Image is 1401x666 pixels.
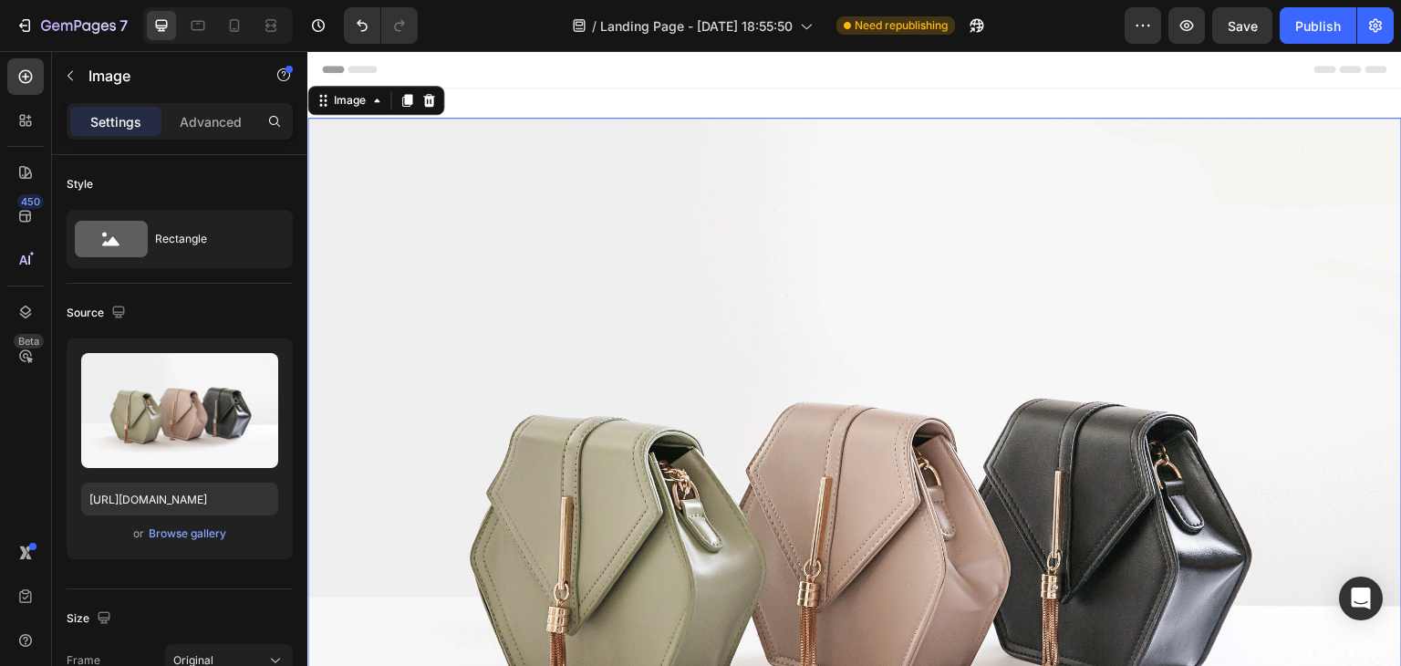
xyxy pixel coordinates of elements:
[17,194,44,209] div: 450
[14,334,44,349] div: Beta
[1228,18,1258,34] span: Save
[7,7,136,44] button: 7
[149,526,226,542] div: Browse gallery
[1339,577,1383,620] div: Open Intercom Messenger
[90,112,141,131] p: Settings
[1295,16,1341,36] div: Publish
[133,523,144,545] span: or
[1212,7,1272,44] button: Save
[67,301,130,326] div: Source
[67,176,93,193] div: Style
[119,15,128,36] p: 7
[155,218,266,260] div: Rectangle
[148,525,227,543] button: Browse gallery
[1280,7,1356,44] button: Publish
[307,51,1401,666] iframe: Design area
[600,16,793,36] span: Landing Page - [DATE] 18:55:50
[592,16,597,36] span: /
[67,607,115,631] div: Size
[88,65,244,87] p: Image
[180,112,242,131] p: Advanced
[855,17,948,34] span: Need republishing
[344,7,418,44] div: Undo/Redo
[81,483,278,515] input: https://example.com/image.jpg
[81,353,278,468] img: preview-image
